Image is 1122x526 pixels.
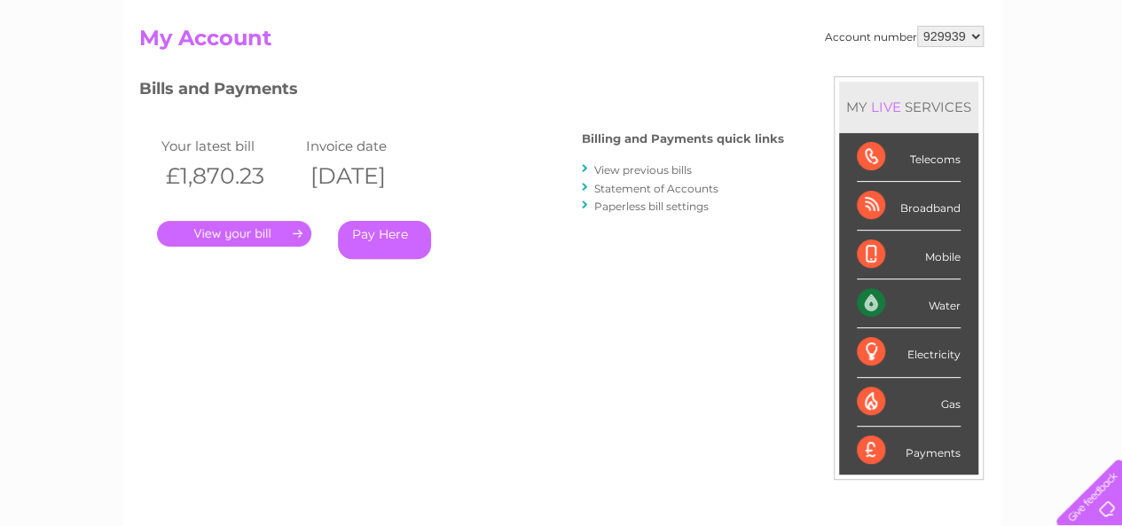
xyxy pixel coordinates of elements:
[968,75,993,89] a: Blog
[857,328,961,377] div: Electricity
[594,182,718,195] a: Statement of Accounts
[839,82,978,132] div: MY SERVICES
[825,26,984,47] div: Account number
[857,182,961,231] div: Broadband
[157,158,302,194] th: £1,870.23
[157,134,302,158] td: Your latest bill
[139,76,784,107] h3: Bills and Payments
[594,163,692,177] a: View previous bills
[857,133,961,182] div: Telecoms
[157,221,311,247] a: .
[582,132,784,145] h4: Billing and Payments quick links
[338,221,431,259] a: Pay Here
[594,200,709,213] a: Paperless bill settings
[857,427,961,475] div: Payments
[810,75,843,89] a: Water
[788,9,910,31] a: 0333 014 3131
[867,98,905,115] div: LIVE
[904,75,957,89] a: Telecoms
[1063,75,1105,89] a: Log out
[139,26,984,59] h2: My Account
[302,158,447,194] th: [DATE]
[143,10,981,86] div: Clear Business is a trading name of Verastar Limited (registered in [GEOGRAPHIC_DATA] No. 3667643...
[857,378,961,427] div: Gas
[39,46,129,100] img: logo.png
[302,134,447,158] td: Invoice date
[857,231,961,279] div: Mobile
[1004,75,1047,89] a: Contact
[854,75,893,89] a: Energy
[857,279,961,328] div: Water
